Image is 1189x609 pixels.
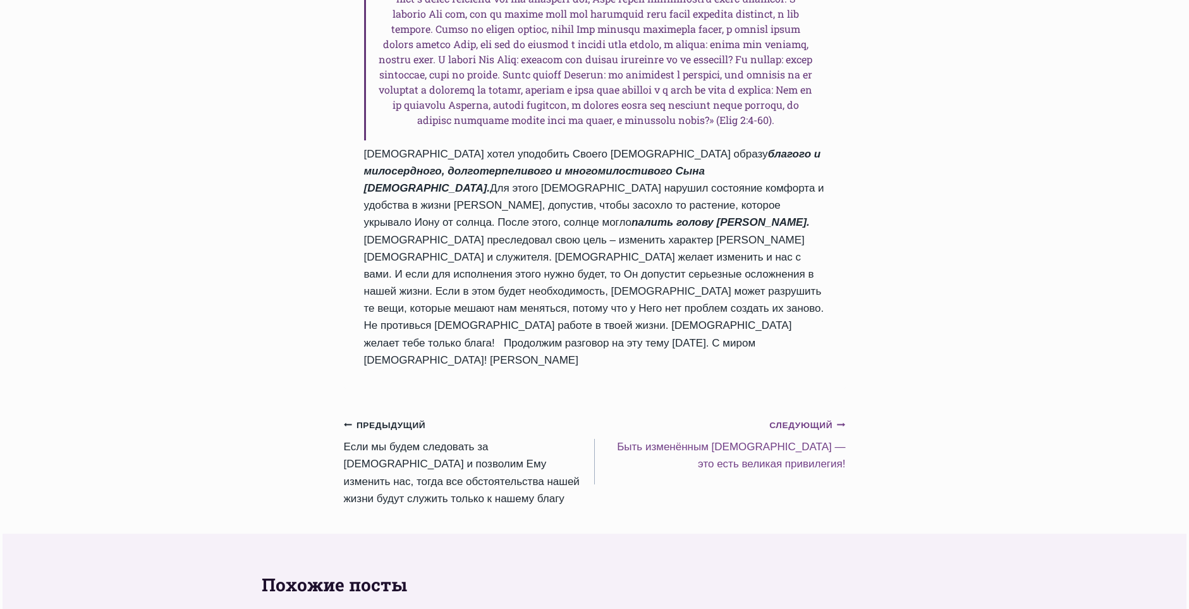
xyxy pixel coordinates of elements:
[769,419,845,433] small: Следующий
[344,416,846,507] nav: Записи
[344,419,426,433] small: Предыдущий
[344,416,595,507] a: ПредыдущийЕсли мы будем следовать за [DEMOGRAPHIC_DATA] и позволим Ему изменить нас, тогда все об...
[595,416,846,473] a: СледующийБыть изменённым [DEMOGRAPHIC_DATA] — это есть великая привилегия!
[262,572,928,598] h2: Похожие посты
[364,165,705,194] em: Сына [DEMOGRAPHIC_DATA].
[364,148,821,177] em: благого и милосердного, долготерпеливого и многомилостивого
[631,216,810,228] em: палить голову [PERSON_NAME].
